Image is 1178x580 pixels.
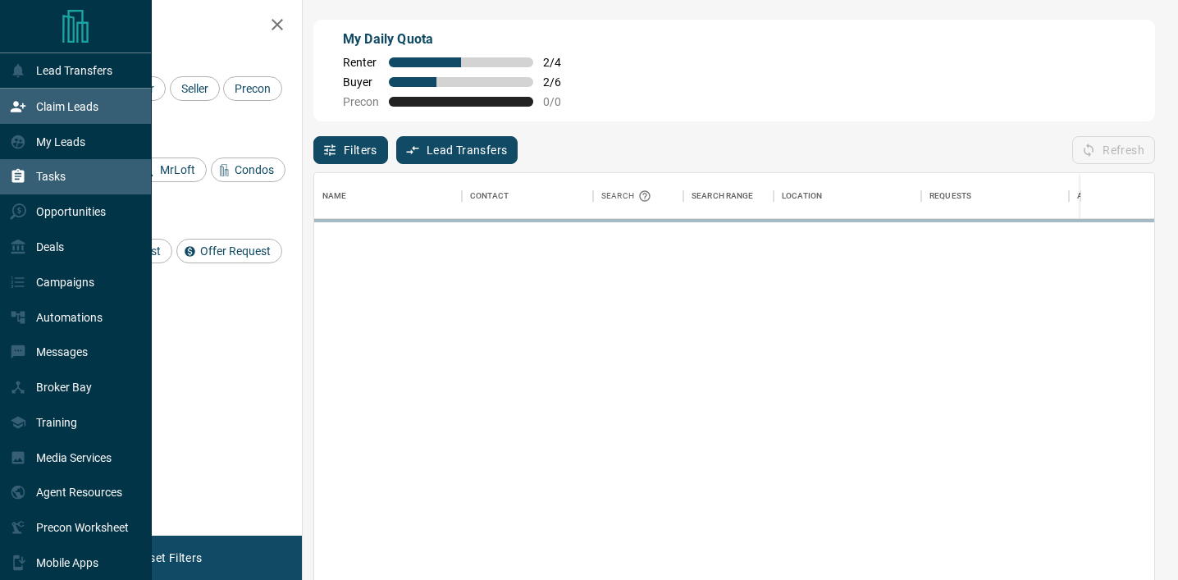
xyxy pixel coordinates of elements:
p: My Daily Quota [343,30,579,49]
div: Search [601,173,655,219]
div: Contact [470,173,509,219]
div: Precon [223,76,282,101]
span: Precon [229,82,276,95]
div: Contact [462,173,593,219]
div: MrLoft [136,158,207,182]
div: Location [782,173,822,219]
span: Condos [229,163,280,176]
div: Condos [211,158,285,182]
span: Seller [176,82,214,95]
span: MrLoft [154,163,201,176]
span: 2 / 6 [543,75,579,89]
div: Offer Request [176,239,282,263]
span: Precon [343,95,379,108]
h2: Filters [53,16,285,36]
div: Seller [170,76,220,101]
div: Search Range [692,173,754,219]
button: Filters [313,136,388,164]
div: Requests [921,173,1069,219]
span: Buyer [343,75,379,89]
button: Reset Filters [125,544,212,572]
span: 0 / 0 [543,95,579,108]
div: Name [314,173,462,219]
div: Name [322,173,347,219]
div: Location [774,173,921,219]
div: Requests [929,173,971,219]
span: 2 / 4 [543,56,579,69]
div: Search Range [683,173,774,219]
span: Renter [343,56,379,69]
button: Lead Transfers [396,136,518,164]
span: Offer Request [194,244,276,258]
